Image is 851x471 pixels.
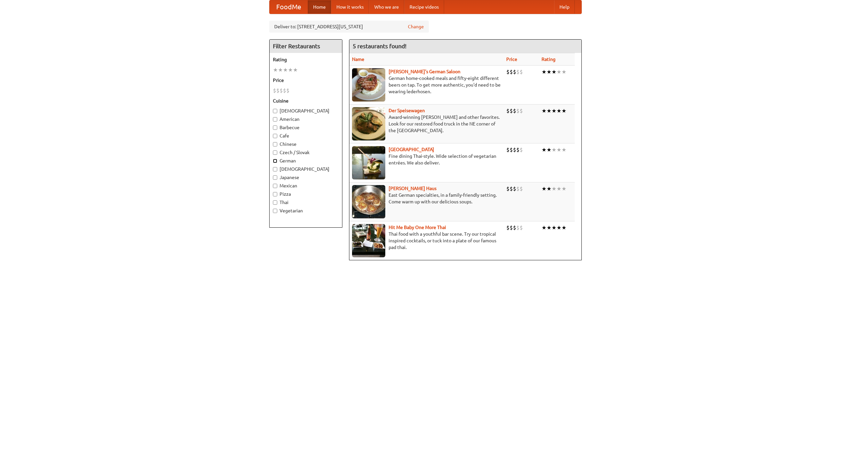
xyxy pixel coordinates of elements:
p: Thai food with a youthful bar scene. Try our tropical inspired cocktails, or tuck into a plate of... [352,231,501,251]
input: Barbecue [273,125,277,130]
li: ★ [547,68,551,76]
label: Japanese [273,174,339,181]
li: ★ [283,66,288,74]
label: Thai [273,199,339,206]
h5: Price [273,77,339,84]
input: Pizza [273,192,277,196]
li: ★ [293,66,298,74]
li: $ [506,185,510,192]
div: Deliver to: [STREET_ADDRESS][US_STATE] [269,21,429,33]
input: Cafe [273,134,277,138]
li: ★ [542,107,547,115]
li: $ [506,68,510,76]
li: $ [283,87,286,94]
p: East German specialties, in a family-friendly setting. Come warm up with our delicious soups. [352,192,501,205]
li: ★ [551,185,556,192]
li: $ [520,224,523,231]
img: speisewagen.jpg [352,107,385,140]
input: [DEMOGRAPHIC_DATA] [273,167,277,171]
a: Name [352,57,364,62]
a: Der Speisewagen [389,108,425,113]
li: $ [516,107,520,115]
li: ★ [542,185,547,192]
li: ★ [556,68,561,76]
label: [DEMOGRAPHIC_DATA] [273,166,339,172]
li: $ [513,68,516,76]
li: ★ [556,224,561,231]
li: $ [513,185,516,192]
input: Vegetarian [273,209,277,213]
li: $ [520,185,523,192]
li: ★ [561,68,566,76]
label: Vegetarian [273,207,339,214]
li: ★ [556,146,561,153]
h5: Rating [273,56,339,63]
a: Home [308,0,331,14]
li: ★ [542,146,547,153]
li: $ [280,87,283,94]
input: German [273,159,277,163]
h5: Cuisine [273,98,339,104]
a: Rating [542,57,555,62]
li: $ [510,68,513,76]
li: $ [516,68,520,76]
li: $ [510,107,513,115]
label: Pizza [273,191,339,197]
input: American [273,117,277,121]
li: $ [286,87,290,94]
li: ★ [556,185,561,192]
a: Change [408,23,424,30]
li: ★ [551,224,556,231]
li: ★ [288,66,293,74]
li: ★ [551,146,556,153]
li: ★ [542,68,547,76]
a: [GEOGRAPHIC_DATA] [389,147,434,152]
li: ★ [278,66,283,74]
li: $ [510,185,513,192]
label: American [273,116,339,122]
input: Chinese [273,142,277,146]
li: $ [520,68,523,76]
a: Who we are [369,0,404,14]
img: babythai.jpg [352,224,385,257]
li: $ [510,146,513,153]
p: German home-cooked meals and fifty-eight different beers on tap. To get more authentic, you'd nee... [352,75,501,95]
li: $ [516,224,520,231]
img: satay.jpg [352,146,385,179]
label: Barbecue [273,124,339,131]
ng-pluralize: 5 restaurants found! [353,43,407,49]
li: $ [506,224,510,231]
a: How it works [331,0,369,14]
li: ★ [561,185,566,192]
a: Help [554,0,575,14]
li: $ [276,87,280,94]
input: [DEMOGRAPHIC_DATA] [273,109,277,113]
li: $ [506,107,510,115]
li: ★ [561,146,566,153]
label: Mexican [273,182,339,189]
li: $ [513,146,516,153]
img: kohlhaus.jpg [352,185,385,218]
img: esthers.jpg [352,68,385,102]
li: $ [516,146,520,153]
a: FoodMe [270,0,308,14]
li: $ [516,185,520,192]
label: German [273,157,339,164]
label: Czech / Slovak [273,149,339,156]
li: $ [273,87,276,94]
p: Fine dining Thai-style. Wide selection of vegetarian entrées. We also deliver. [352,153,501,166]
p: Award-winning [PERSON_NAME] and other favorites. Look for our restored food truck in the NE corne... [352,114,501,134]
a: Hit Me Baby One More Thai [389,225,446,230]
a: [PERSON_NAME] Haus [389,186,436,191]
li: ★ [547,224,551,231]
li: ★ [561,224,566,231]
input: Mexican [273,184,277,188]
h4: Filter Restaurants [270,40,342,53]
a: [PERSON_NAME]'s German Saloon [389,69,460,74]
label: Cafe [273,132,339,139]
li: $ [506,146,510,153]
